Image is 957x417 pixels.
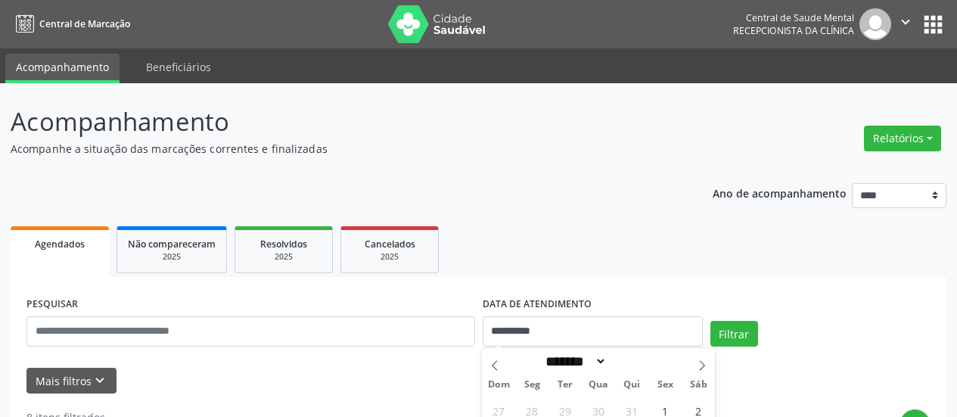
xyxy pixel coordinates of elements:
[135,54,222,80] a: Beneficiários
[482,380,515,390] span: Dom
[39,17,130,30] span: Central de Marcação
[11,11,130,36] a: Central de Marcação
[11,141,666,157] p: Acompanhe a situação das marcações correntes e finalizadas
[515,380,548,390] span: Seg
[26,293,78,316] label: PESQUISAR
[128,251,216,263] div: 2025
[920,11,946,38] button: apps
[864,126,941,151] button: Relatórios
[648,380,682,390] span: Sex
[859,8,891,40] img: img
[246,251,322,263] div: 2025
[891,8,920,40] button: 
[5,54,120,83] a: Acompanhamento
[92,372,108,389] i: keyboard_arrow_down
[713,183,847,202] p: Ano de acompanhamento
[35,238,85,251] span: Agendados
[582,380,615,390] span: Qua
[682,380,715,390] span: Sáb
[483,293,592,316] label: DATA DE ATENDIMENTO
[128,238,216,251] span: Não compareceram
[548,380,582,390] span: Ter
[710,321,758,347] button: Filtrar
[607,353,657,369] input: Year
[541,353,607,369] select: Month
[26,368,117,394] button: Mais filtroskeyboard_arrow_down
[897,14,914,30] i: 
[733,11,854,24] div: Central de Saude Mental
[11,103,666,141] p: Acompanhamento
[352,251,427,263] div: 2025
[733,24,854,37] span: Recepcionista da clínica
[365,238,415,251] span: Cancelados
[260,238,307,251] span: Resolvidos
[615,380,648,390] span: Qui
